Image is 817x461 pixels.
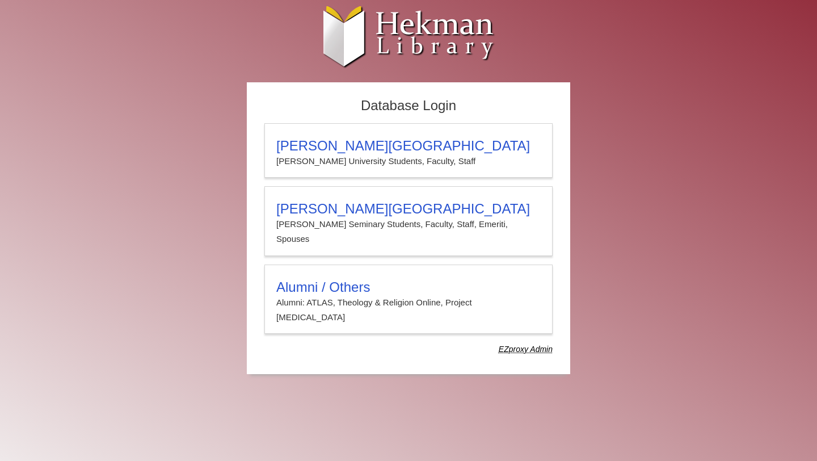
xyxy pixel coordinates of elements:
p: [PERSON_NAME] Seminary Students, Faculty, Staff, Emeriti, Spouses [276,217,541,247]
h3: [PERSON_NAME][GEOGRAPHIC_DATA] [276,201,541,217]
h3: Alumni / Others [276,279,541,295]
a: [PERSON_NAME][GEOGRAPHIC_DATA][PERSON_NAME] Seminary Students, Faculty, Staff, Emeriti, Spouses [264,186,553,256]
a: [PERSON_NAME][GEOGRAPHIC_DATA][PERSON_NAME] University Students, Faculty, Staff [264,123,553,178]
p: Alumni: ATLAS, Theology & Religion Online, Project [MEDICAL_DATA] [276,295,541,325]
h3: [PERSON_NAME][GEOGRAPHIC_DATA] [276,138,541,154]
p: [PERSON_NAME] University Students, Faculty, Staff [276,154,541,169]
summary: Alumni / OthersAlumni: ATLAS, Theology & Religion Online, Project [MEDICAL_DATA] [276,279,541,325]
dfn: Use Alumni login [499,345,553,354]
h2: Database Login [259,94,558,118]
